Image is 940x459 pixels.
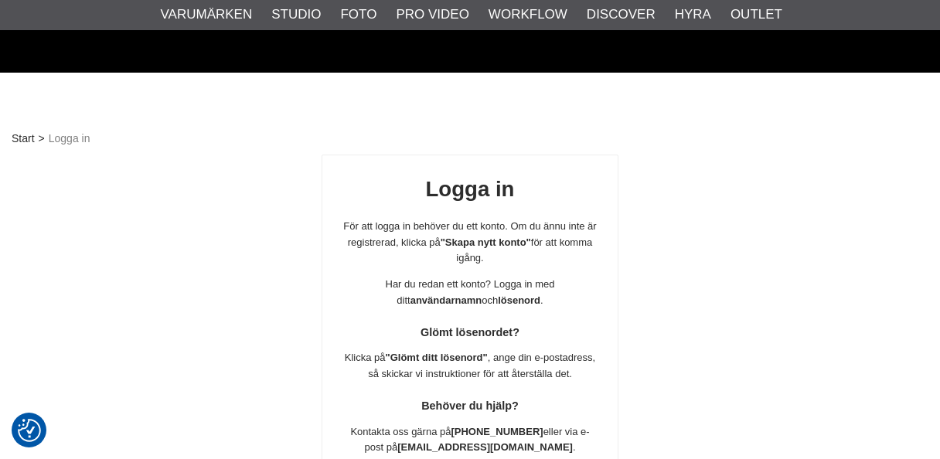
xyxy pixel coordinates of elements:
[18,416,41,444] button: Samtyckesinställningar
[342,424,598,457] p: Kontakta oss gärna på eller via e-post på .
[421,326,519,338] strong: Glömt lösenordet?
[342,350,598,382] p: Klicka på , ange din e-postadress, så skickar vi instruktioner för att återställa det.
[587,5,656,25] a: Discover
[49,131,90,147] span: Logga in
[441,236,531,248] strong: "Skapa nytt konto"
[451,426,543,437] strong: [PHONE_NUMBER]
[39,131,45,147] span: >
[386,352,488,363] strong: "Glömt ditt lösenord"
[410,294,482,306] strong: användarnamn
[340,5,376,25] a: Foto
[421,399,519,412] strong: Behöver du hjälp?
[18,419,41,442] img: Revisit consent button
[271,5,321,25] a: Studio
[675,5,711,25] a: Hyra
[342,277,598,309] p: Har du redan ett konto? Logga in med ditt och .
[731,5,782,25] a: Outlet
[397,441,573,453] strong: [EMAIL_ADDRESS][DOMAIN_NAME]
[342,219,598,267] p: För att logga in behöver du ett konto. Om du ännu inte är registrerad, klicka på för att komma ig...
[161,5,253,25] a: Varumärken
[12,131,35,147] a: Start
[342,175,598,205] h1: Logga in
[498,294,540,306] strong: lösenord
[396,5,468,25] a: Pro Video
[489,5,567,25] a: Workflow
